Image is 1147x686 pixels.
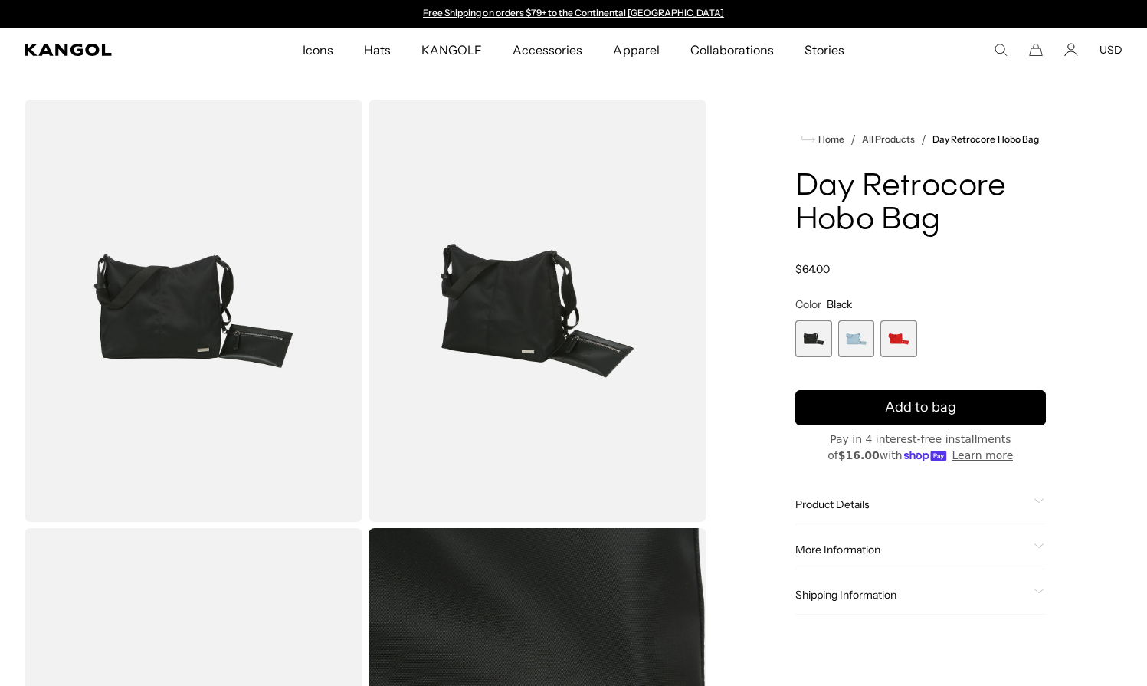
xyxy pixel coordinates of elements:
a: Home [801,133,844,146]
span: Icons [303,28,333,72]
div: Announcement [416,8,732,20]
img: color-black [25,100,362,522]
div: 3 of 3 [880,320,917,357]
a: Account [1064,43,1078,57]
button: USD [1099,43,1122,57]
a: Accessories [497,28,598,72]
div: 1 of 2 [416,8,732,20]
img: color-black [369,100,706,522]
span: $64.00 [795,262,830,276]
h1: Day Retrocore Hobo Bag [795,170,1046,238]
a: Apparel [598,28,674,72]
a: Icons [287,28,349,72]
button: Cart [1029,43,1043,57]
span: Hats [364,28,391,72]
span: Color [795,297,821,311]
summary: Search here [994,43,1008,57]
a: Collaborations [675,28,789,72]
span: Product Details [795,497,1027,511]
button: Add to bag [795,390,1046,425]
span: Black [827,297,852,311]
label: Blue [838,320,875,357]
slideshow-component: Announcement bar [416,8,732,20]
span: Shipping Information [795,588,1027,602]
nav: breadcrumbs [795,130,1046,149]
div: 2 of 3 [838,320,875,357]
a: Hats [349,28,406,72]
span: Add to bag [885,397,956,418]
span: More Information [795,543,1027,556]
span: Collaborations [690,28,774,72]
li: / [915,130,926,149]
span: Stories [805,28,844,72]
a: KANGOLF [406,28,497,72]
label: Red [880,320,917,357]
a: Day Retrocore Hobo Bag [932,134,1039,145]
a: All Products [862,134,915,145]
a: Stories [789,28,860,72]
span: Apparel [613,28,659,72]
div: 1 of 3 [795,320,832,357]
label: Black [795,320,832,357]
span: Home [815,134,844,145]
a: Free Shipping on orders $79+ to the Continental [GEOGRAPHIC_DATA] [423,7,724,18]
span: KANGOLF [421,28,482,72]
li: / [844,130,856,149]
a: Kangol [25,44,199,56]
span: Accessories [513,28,582,72]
